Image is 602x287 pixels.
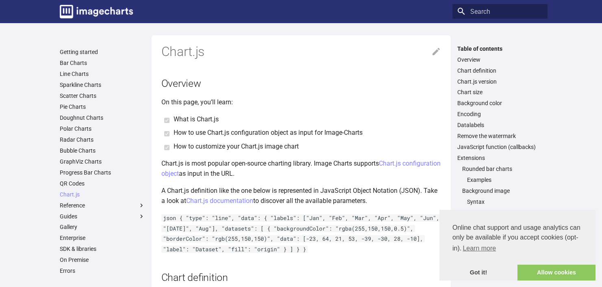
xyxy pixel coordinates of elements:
li: What is Chart.js [174,114,441,125]
a: QR Codes [60,180,145,187]
h2: Chart definition [161,270,441,285]
a: Chart size [457,88,543,96]
a: Bar Charts [60,59,145,67]
a: Gallery [60,223,145,231]
nav: Background image [462,198,543,216]
a: Remove the watermark [457,132,543,140]
a: Chart.js [60,191,145,198]
span: Online chat support and usage analytics can only be available if you accept cookies (opt-in). [452,223,582,255]
a: Scatter Charts [60,92,145,99]
a: GraphViz Charts [60,158,145,165]
a: dismiss cookie message [439,265,517,281]
a: Rounded bar charts [462,165,543,173]
nav: Table of contents [452,45,548,216]
h2: Overview [161,76,441,91]
a: Chart.js documentation [186,197,253,205]
a: SDK & libraries [60,245,145,252]
input: Search [452,4,548,19]
label: Table of contents [452,45,548,52]
a: Line Charts [60,70,145,78]
a: Image-Charts documentation [57,2,136,22]
a: Background image [462,187,543,194]
div: cookieconsent [439,210,595,281]
a: JavaScript function (callbacks) [457,143,543,151]
a: Examples [467,176,543,183]
a: Radar Charts [60,136,145,143]
p: On this page, you’ll learn: [161,97,441,108]
li: How to use Chart.js configuration object as input for Image-Charts [174,127,441,138]
a: On Premise [60,256,145,263]
a: Sparkline Charts [60,81,145,88]
a: Enterprise [60,234,145,242]
a: learn more about cookies [461,242,497,255]
a: Bubble Charts [60,147,145,154]
a: Chart.js version [457,78,543,85]
a: Doughnut Charts [60,114,145,121]
a: Datalabels [457,121,543,129]
a: Overview [457,56,543,63]
a: Progress Bar Charts [60,169,145,176]
a: Syntax [467,198,543,205]
label: Guides [60,213,145,220]
a: Errors [60,267,145,274]
nav: Extensions [457,165,543,216]
h1: Chart.js [161,43,441,60]
nav: Rounded bar charts [462,176,543,183]
a: Polar Charts [60,125,145,132]
a: Background color [457,99,543,107]
a: Chart definition [457,67,543,74]
a: Examples [467,209,543,216]
p: Chart.js is most popular open-source charting library. Image Charts supports as input in the URL. [161,158,441,179]
a: Encoding [457,110,543,118]
img: logo [60,5,133,18]
a: Extensions [457,154,543,162]
a: allow cookies [517,265,595,281]
a: Pie Charts [60,103,145,110]
a: Getting started [60,48,145,56]
li: How to customize your Chart.js image chart [174,141,441,152]
p: A Chart.js definition like the one below is represented in JavaScript Object Notation (JSON). Tak... [161,186,441,206]
label: Reference [60,202,145,209]
code: json { "type": "line", "data": { "labels": ["Jan", "Feb", "Mar", "Apr", "May", "Jun", "[DATE]", "... [161,214,441,253]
